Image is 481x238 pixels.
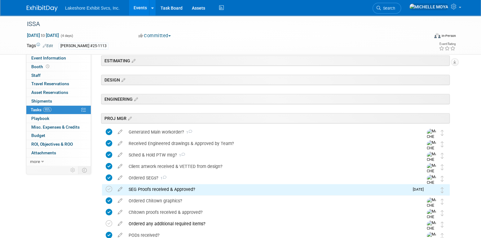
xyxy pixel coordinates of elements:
[31,150,56,155] span: Attachments
[26,54,91,62] a: Event Information
[31,107,51,112] span: Tasks
[65,6,120,11] span: Lakeshore Exhibit Svcs, Inc.
[441,33,456,38] div: In-Person
[427,140,436,167] img: MICHELLE MOYA
[115,164,126,169] a: edit
[184,130,192,134] span: 1
[45,64,51,69] span: Booth not reserved yet
[413,187,427,192] span: [DATE]
[441,199,444,205] i: Move task
[126,161,414,172] div: Client artwork received & VETTED from design?
[31,142,73,147] span: ROI, Objectives & ROO
[59,43,108,49] div: [PERSON_NAME] #25-1113
[31,73,41,78] span: Staff
[434,33,440,38] img: Format-Inperson.png
[126,218,414,229] div: Ordered any additional required items?
[30,159,40,164] span: more
[26,131,91,140] a: Budget
[136,33,173,39] button: Committed
[427,152,436,179] img: MICHELLE MOYA
[126,150,414,160] div: Sched & Hold PTW mtg?
[126,207,414,218] div: Chitown proofs received & approved?
[27,42,53,50] td: Tags
[27,33,59,38] span: [DATE] [DATE]
[31,55,66,60] span: Event Information
[427,174,436,202] img: MICHELLE MOYA
[26,63,91,71] a: Booth
[60,34,73,38] span: (4 days)
[427,197,436,225] img: MICHELLE MOYA
[31,116,49,121] span: Playbook
[31,125,80,130] span: Misc. Expenses & Credits
[78,166,91,174] td: Toggle Event Tabs
[40,33,46,38] span: to
[115,129,126,135] a: edit
[26,157,91,166] a: more
[126,184,409,195] div: SEG Proofs received & Approved?
[126,115,132,121] a: Edit sections
[441,222,444,227] i: Move task
[441,164,444,170] i: Move task
[101,55,450,66] div: ESTIMATING
[26,149,91,157] a: Attachments
[177,153,185,157] span: 1
[26,140,91,148] a: ROI, Objectives & ROO
[26,114,91,123] a: Playbook
[115,175,126,181] a: edit
[441,210,444,216] i: Move task
[115,187,126,192] a: edit
[31,133,45,138] span: Budget
[441,141,444,147] i: Move task
[130,57,135,64] a: Edit sections
[427,209,436,236] img: MICHELLE MOYA
[26,71,91,80] a: Staff
[43,44,53,48] a: Edit
[31,99,52,104] span: Shipments
[115,152,126,158] a: edit
[115,209,126,215] a: edit
[31,90,68,95] span: Asset Reservations
[68,166,78,174] td: Personalize Event Tab Strip
[101,94,450,104] div: ENGINEERING
[25,19,419,30] div: ISSA
[427,186,435,194] img: MICHELLE MOYA
[26,123,91,131] a: Misc. Expenses & Credits
[381,6,395,11] span: Search
[373,3,401,14] a: Search
[120,77,125,83] a: Edit sections
[126,173,414,183] div: Ordered SEGs?
[26,80,91,88] a: Travel Reservations
[26,88,91,97] a: Asset Reservations
[101,75,450,85] div: DESIGN
[115,232,126,238] a: edit
[31,81,69,86] span: Travel Reservations
[31,64,51,69] span: Booth
[441,187,444,193] i: Move task
[26,106,91,114] a: Tasks95%
[27,5,58,11] img: ExhibitDay
[126,138,414,149] div: Received Engineered drawings & Approved by Team?
[115,221,126,227] a: edit
[427,163,436,190] img: MICHELLE MOYA
[439,42,456,46] div: Event Rating
[441,153,444,159] i: Move task
[101,113,450,123] div: PROJ MGR
[115,198,126,204] a: edit
[441,130,444,136] i: Move task
[427,129,436,156] img: MICHELLE MOYA
[133,96,138,102] a: Edit sections
[115,141,126,146] a: edit
[26,97,91,105] a: Shipments
[409,3,448,10] img: MICHELLE MOYA
[158,176,166,180] span: 1
[126,196,414,206] div: Ordered Chitown graphics?
[441,176,444,182] i: Move task
[126,127,414,137] div: Generated Main workorder?
[392,32,456,42] div: Event Format
[43,107,51,112] span: 95%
